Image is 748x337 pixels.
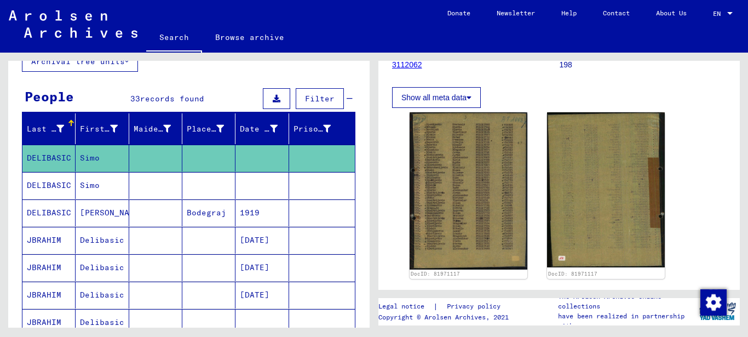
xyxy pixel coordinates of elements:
[240,123,277,135] div: Date of Birth
[130,94,140,104] span: 33
[22,145,76,172] mat-cell: DELIBASIC
[22,309,76,336] mat-cell: JBRAHIM
[134,120,185,138] div: Maiden Name
[289,113,355,144] mat-header-cell: Prisoner #
[22,227,76,254] mat-cell: JBRAHIM
[378,312,514,322] p: Copyright © Arolsen Archives, 2021
[378,301,514,312] div: |
[202,24,297,50] a: Browse archive
[392,60,422,69] a: 3112062
[27,120,78,138] div: Last Name
[410,112,527,270] img: 001.jpg
[235,113,289,144] mat-header-cell: Date of Birth
[182,113,235,144] mat-header-cell: Place of Birth
[294,123,331,135] div: Prisoner #
[697,298,738,325] img: yv_logo.png
[76,113,129,144] mat-header-cell: First Name
[134,123,171,135] div: Maiden Name
[392,87,481,108] button: Show all meta data
[76,227,129,254] mat-cell: Delibasic
[22,254,76,281] mat-cell: JBRAHIM
[22,282,76,309] mat-cell: JBRAHIM
[235,199,289,226] mat-cell: 1919
[146,24,202,53] a: Search
[378,301,433,312] a: Legal notice
[438,301,514,312] a: Privacy policy
[76,282,129,309] mat-cell: Delibasic
[411,271,460,277] a: DocID: 81971117
[713,10,725,18] span: EN
[22,113,76,144] mat-header-cell: Last Name
[129,113,182,144] mat-header-cell: Maiden Name
[235,254,289,281] mat-cell: [DATE]
[22,199,76,226] mat-cell: DELIBASIC
[140,94,204,104] span: records found
[80,120,131,138] div: First Name
[25,87,74,106] div: People
[76,254,129,281] mat-cell: Delibasic
[76,145,129,172] mat-cell: Simo
[187,123,224,135] div: Place of Birth
[235,282,289,309] mat-cell: [DATE]
[22,51,138,72] button: Archival tree units
[305,94,335,104] span: Filter
[296,88,344,109] button: Filter
[548,271,597,277] a: DocID: 81971117
[182,199,235,226] mat-cell: Bodegraj
[80,123,117,135] div: First Name
[235,227,289,254] mat-cell: [DATE]
[560,59,727,71] p: 198
[76,172,129,199] mat-cell: Simo
[27,123,64,135] div: Last Name
[22,172,76,199] mat-cell: DELIBASIC
[558,311,695,331] p: have been realized in partnership with
[187,120,238,138] div: Place of Birth
[76,199,129,226] mat-cell: [PERSON_NAME]
[547,112,665,267] img: 002.jpg
[700,289,727,316] img: Change consent
[700,289,726,315] div: Change consent
[76,309,129,336] mat-cell: Delibasic
[558,292,695,311] p: The Arolsen Archives online collections
[294,120,344,138] div: Prisoner #
[9,10,137,38] img: Arolsen_neg.svg
[240,120,291,138] div: Date of Birth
